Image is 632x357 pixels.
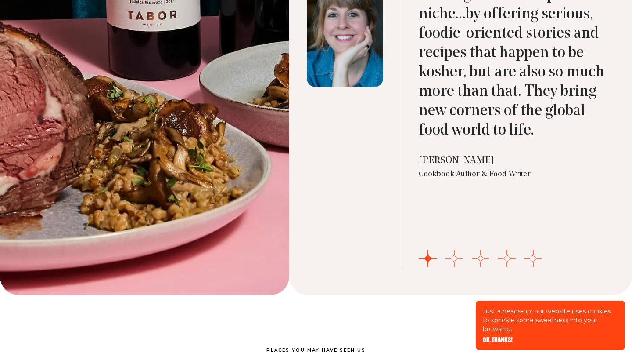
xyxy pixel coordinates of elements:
[419,154,614,168] div: [PERSON_NAME]
[419,169,614,180] div: Cookbook Author & Food Writer
[483,337,513,343] button: OK, THANKS!
[419,250,437,267] button: Go to slide 1
[498,250,516,267] button: Go to slide 4
[524,250,542,267] button: Go to slide 5
[445,250,463,267] button: Go to slide 2
[419,250,542,269] ul: Select a slide to show
[483,307,618,333] p: Just a heads-up: our website uses cookies to sprinkle some sweetness into your browsing.
[472,250,489,267] button: Go to slide 3
[26,348,606,353] p: Places You May Have Seen Us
